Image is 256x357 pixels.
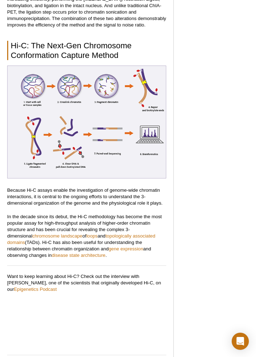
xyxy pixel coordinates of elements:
[7,233,155,245] a: topologically associated domains
[32,233,82,239] a: chromosome landscape
[7,293,166,346] iframe: Hi-C and Three-Dimensional Genome Sequencing (Erez Lieberman Aiden)
[7,273,166,348] p: Want to keep learning about Hi-C? Check out the interview with [PERSON_NAME], one of the scientis...
[52,253,105,258] a: disease state architecture
[7,65,166,178] img: Next-Gen Chromosome Conformation Capture
[7,214,166,259] p: In the decade since its debut, the Hi-C methodology has become the most popular assay for high-th...
[14,287,57,292] a: Epigenetics Podcast
[7,41,166,60] h2: Hi-C: The Next-Gen Chromosome Conformation Capture Method
[109,246,143,251] a: gene expression
[7,187,166,206] p: Because Hi-C assays enable the investigation of genome-wide chromatin interactions, it is central...
[86,233,98,239] a: loops
[232,333,249,350] div: Open Intercom Messenger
